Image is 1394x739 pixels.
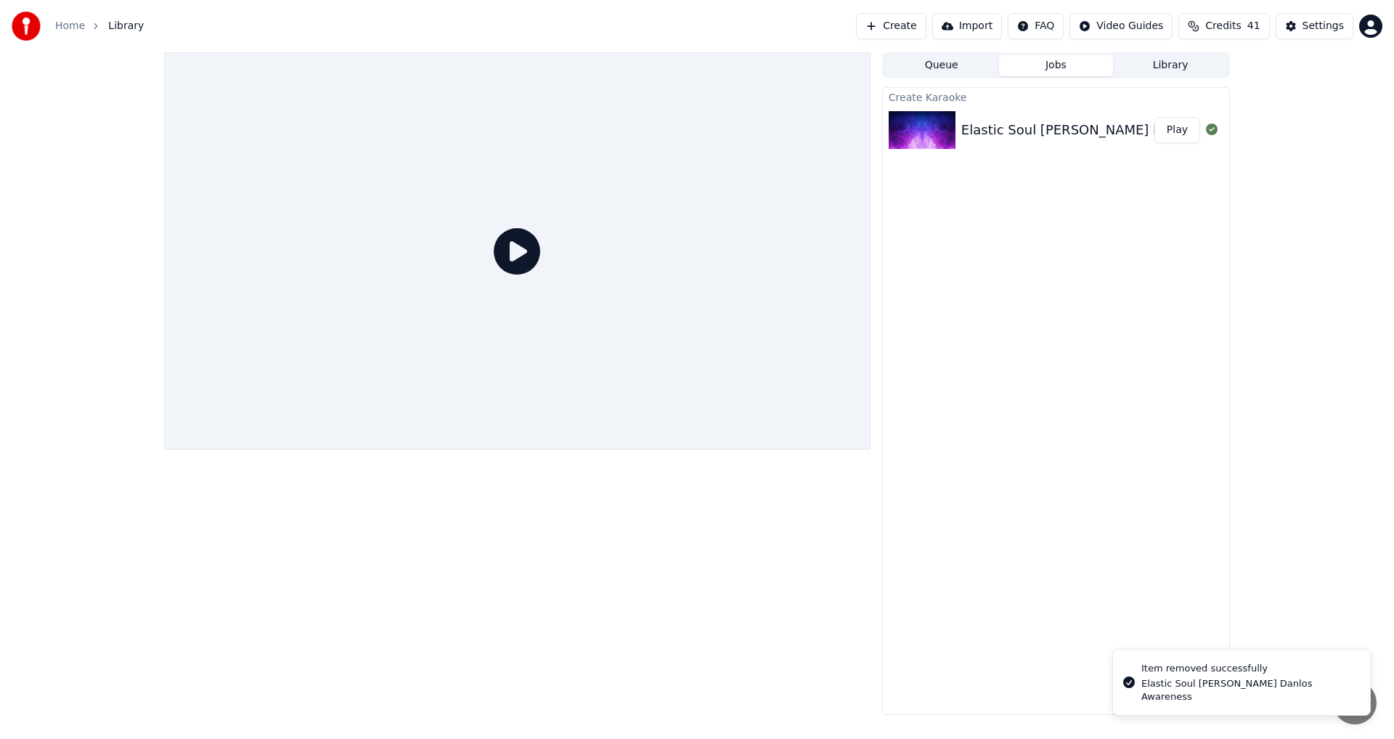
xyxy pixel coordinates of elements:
[55,19,85,33] a: Home
[884,55,999,76] button: Queue
[1276,13,1353,39] button: Settings
[12,12,41,41] img: youka
[999,55,1114,76] button: Jobs
[883,88,1229,105] div: Create Karaoke
[1069,13,1173,39] button: Video Guides
[1154,117,1200,143] button: Play
[961,120,1272,140] div: Elastic Soul [PERSON_NAME] Danlos Awareness
[1141,677,1358,703] div: Elastic Soul [PERSON_NAME] Danlos Awareness
[1113,55,1228,76] button: Library
[1303,19,1344,33] div: Settings
[1205,19,1241,33] span: Credits
[1008,13,1064,39] button: FAQ
[932,13,1002,39] button: Import
[1247,19,1260,33] span: 41
[856,13,926,39] button: Create
[1178,13,1269,39] button: Credits41
[108,19,144,33] span: Library
[55,19,144,33] nav: breadcrumb
[1141,661,1358,676] div: Item removed successfully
